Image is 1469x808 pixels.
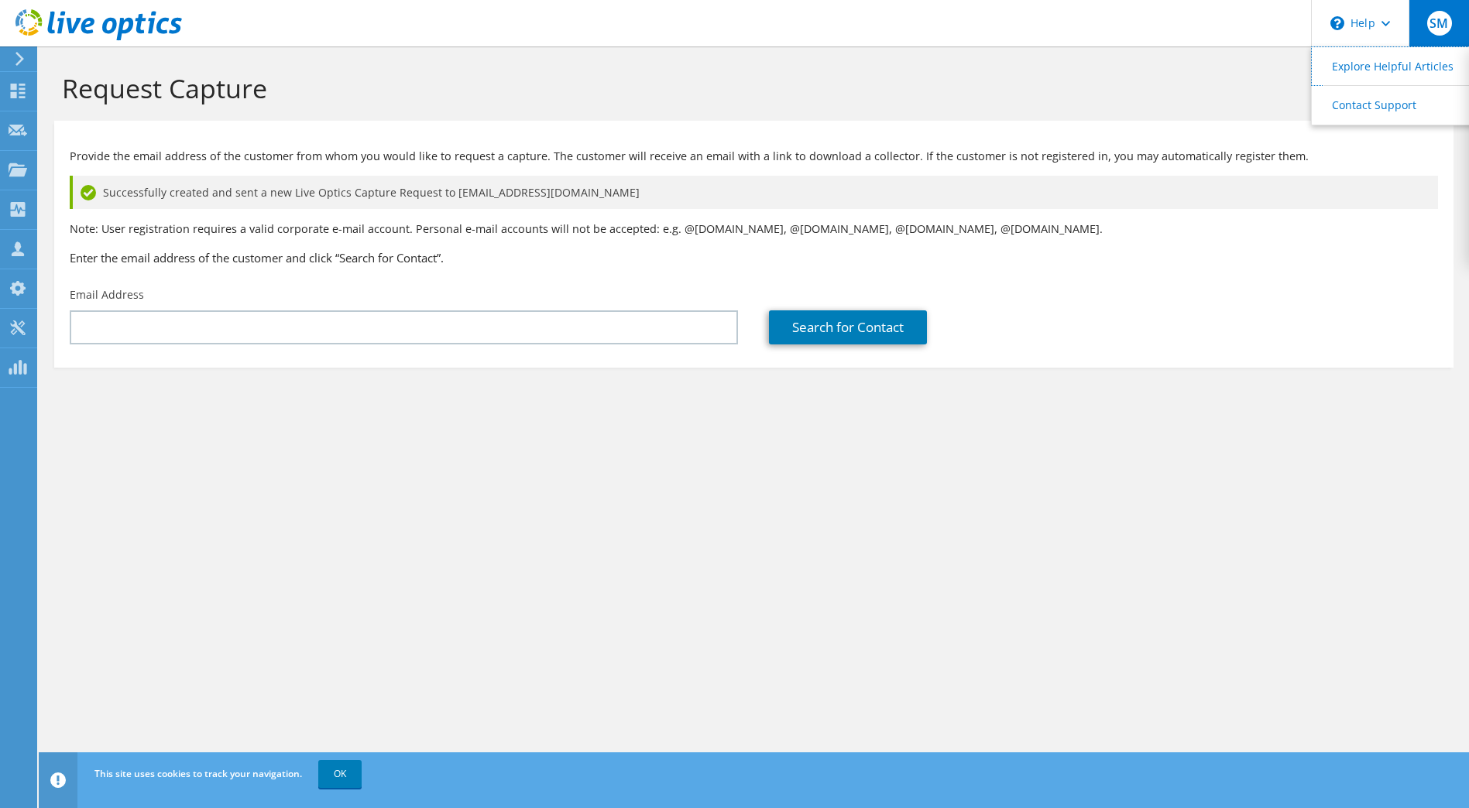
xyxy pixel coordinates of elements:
span: SM [1427,11,1452,36]
p: Provide the email address of the customer from whom you would like to request a capture. The cust... [70,148,1438,165]
svg: \n [1330,16,1344,30]
h1: Request Capture [62,72,1438,104]
span: Successfully created and sent a new Live Optics Capture Request to [EMAIL_ADDRESS][DOMAIN_NAME] [103,184,640,201]
h3: Enter the email address of the customer and click “Search for Contact”. [70,249,1438,266]
span: This site uses cookies to track your navigation. [94,767,302,780]
a: OK [318,760,362,788]
a: Search for Contact [769,310,927,344]
label: Email Address [70,287,144,303]
p: Note: User registration requires a valid corporate e-mail account. Personal e-mail accounts will ... [70,221,1438,238]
